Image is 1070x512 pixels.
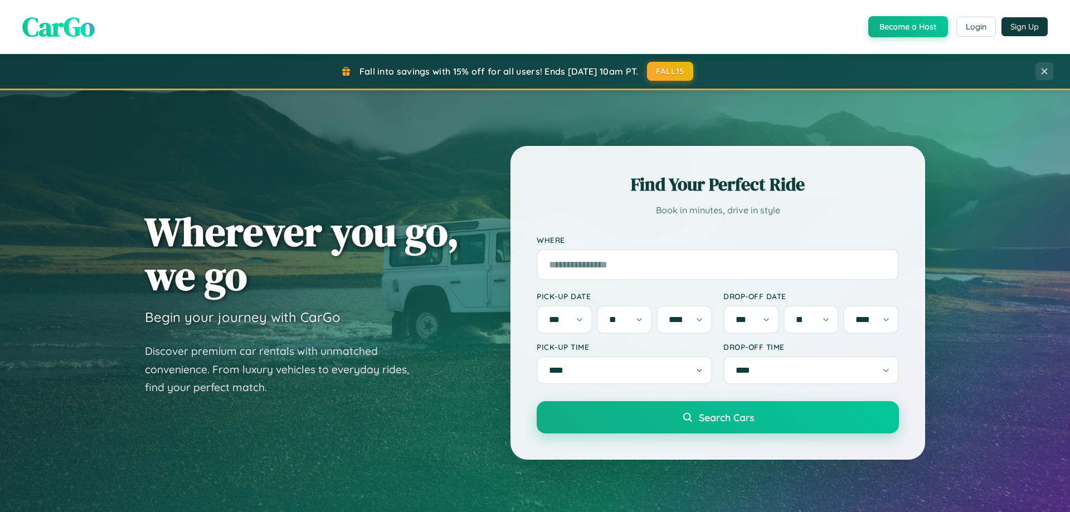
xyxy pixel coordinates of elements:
button: FALL15 [647,62,694,81]
span: Search Cars [699,411,754,423]
label: Drop-off Time [723,342,899,352]
h2: Find Your Perfect Ride [537,172,899,197]
button: Login [956,17,996,37]
span: Fall into savings with 15% off for all users! Ends [DATE] 10am PT. [359,66,639,77]
p: Discover premium car rentals with unmatched convenience. From luxury vehicles to everyday rides, ... [145,342,424,397]
h1: Wherever you go, we go [145,209,459,298]
label: Pick-up Time [537,342,712,352]
label: Where [537,235,899,245]
button: Sign Up [1001,17,1048,36]
p: Book in minutes, drive in style [537,202,899,218]
label: Pick-up Date [537,291,712,301]
button: Search Cars [537,401,899,433]
button: Become a Host [868,16,948,37]
span: CarGo [22,8,95,45]
label: Drop-off Date [723,291,899,301]
h3: Begin your journey with CarGo [145,309,341,325]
